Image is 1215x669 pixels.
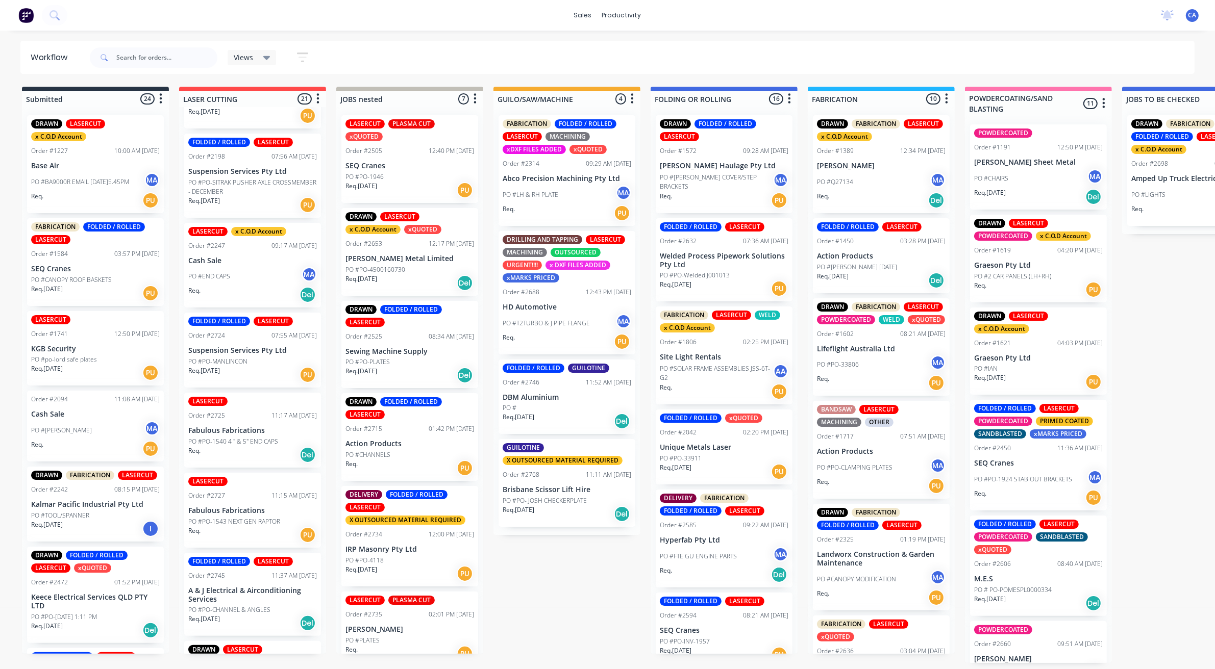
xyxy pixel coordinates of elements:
p: Req. [31,440,43,449]
div: OTHER [865,418,894,427]
div: LASERCUT [503,132,542,141]
div: DRAWN [31,119,62,128]
div: 11:08 AM [DATE] [114,395,160,404]
p: Suspension Services Pty Ltd [188,167,317,176]
p: [PERSON_NAME] Sheet Metal [974,158,1103,167]
div: PU [1085,374,1102,390]
div: Order #1741 [31,329,68,339]
div: FABRICATION [852,119,900,128]
p: PO #Q27134 [817,177,853,187]
span: CA [1188,11,1197,20]
div: xMARKS PRICED [1030,429,1086,439]
p: HD Automotive [503,303,631,312]
p: PO # [503,403,516,413]
div: LASERCUT [859,405,899,414]
div: Order #2632 [660,237,697,246]
div: DRAWN [345,305,377,314]
div: xQUOTED [908,315,945,324]
p: Req. [974,281,986,290]
div: PU [771,192,787,209]
div: Order #2715 [345,424,382,433]
div: DRAWN [974,219,1005,228]
div: 10:00 AM [DATE] [114,146,160,156]
div: 04:20 PM [DATE] [1057,246,1103,255]
p: Action Products [817,447,946,456]
div: LASERCUT [188,397,228,406]
div: LASERCUT [188,227,228,236]
div: FOLDED / ROLLEDxQUOTEDOrder #204202:20 PM [DATE]Unique Metals LaserPO #PO-33911Req.[DATE]PU [656,409,792,484]
div: Order #1621 [974,339,1011,348]
p: Req. [DATE] [345,274,377,284]
div: 08:34 AM [DATE] [429,332,474,341]
p: SEQ Cranes [974,459,1103,468]
p: PO #SOLAR FRAME ASSEMBLIES JSS-6T-G2 [660,364,773,382]
div: FOLDED / ROLLEDLASERCUTOrder #272407:55 AM [DATE]Suspension Services Pty LtdPO #PO-MANLINCONReq.[... [184,313,321,388]
div: DRAWN [817,119,848,128]
p: Req. [188,446,201,455]
p: Req. [DATE] [188,196,220,205]
div: Order #1619 [974,246,1011,255]
p: Req. [DATE] [188,366,220,375]
div: FOLDED / ROLLEDGUILOTINEOrder #274611:52 AM [DATE]DBM AluminiumPO #Req.[DATE]Del [499,359,635,434]
div: DRAWN [345,212,377,221]
div: 03:57 PM [DATE] [114,249,160,259]
div: LASERCUT [31,235,70,244]
p: PO #PO-4500160730 [345,265,405,274]
p: PO #[PERSON_NAME] COVER/STEP BRACKETS [660,173,773,191]
div: LASERCUT [31,315,70,324]
div: Order #1572 [660,146,697,156]
p: [PERSON_NAME] Haulage Pty Ltd [660,162,788,170]
div: PU [300,197,316,213]
div: POWDERCOATEDOrder #119112:50 PM [DATE][PERSON_NAME] Sheet MetalPO #CHAIRSMAReq.[DATE]Del [970,124,1107,210]
p: Req. [503,333,515,342]
p: Req. [DATE] [817,272,849,281]
div: FOLDED / ROLLEDLASERCUTOrder #145003:28 PM [DATE]Action ProductsPO #[PERSON_NAME] [DATE]Req.[DATE... [813,218,950,293]
p: SEQ Cranes [31,265,160,273]
div: PU [142,441,159,457]
div: BANDSAW [817,405,856,414]
div: LASERCUT [254,317,293,326]
div: POWDERCOATED [817,315,875,324]
p: PO #CANOPY ROOF BASKETS [31,275,112,285]
div: x C.O.D Account [1036,231,1091,241]
div: x C.O.D Account [817,132,872,141]
div: PU [142,285,159,301]
div: 03:28 PM [DATE] [900,237,946,246]
div: PU [928,375,945,391]
div: FOLDED / ROLLEDLASERCUTOrder #219807:56 AM [DATE]Suspension Services Pty LtdPO #PO-SITRAK PUSHER ... [184,134,321,218]
div: PU [771,383,787,400]
div: PU [771,464,787,480]
div: Del [457,275,473,291]
div: FOLDED / ROLLED [380,305,442,314]
div: xMARKS PRICED [503,273,559,282]
p: Fabulous Fabrications [188,426,317,435]
div: 08:21 AM [DATE] [900,329,946,339]
p: [PERSON_NAME] [817,162,946,170]
p: PO #T2TURBO & J PIPE FLANGE [503,319,590,328]
div: x C.O.D Account [231,227,286,236]
div: MA [616,314,631,329]
div: FOLDED / ROLLED [817,222,879,231]
div: PU [300,108,316,124]
div: 09:29 AM [DATE] [586,159,631,168]
div: POWDERCOATED [974,417,1032,426]
p: PO #PO-Welded J001013 [660,271,730,280]
div: LASERCUT [586,235,625,244]
div: MACHINING [545,132,590,141]
div: DRAWNLASERCUTx C.O.D AccountxQUOTEDOrder #265312:17 PM [DATE][PERSON_NAME] Metal LimitedPO #PO-45... [341,208,478,296]
div: MACHINING [503,248,547,257]
div: DRAWNFABRICATIONLASERCUTOrder #224208:15 PM [DATE]Kalmar Pacific Industrial Pty LtdPO #TOOL/SPANN... [27,467,164,542]
p: Req. [DATE] [31,364,63,373]
p: Req. [DATE] [974,373,1006,382]
div: FABRICATION [503,119,551,128]
div: PRIMED COATED [1036,417,1093,426]
p: Sewing Machine Supply [345,347,474,356]
p: DBM Aluminium [503,393,631,402]
p: Graeson Pty Ltd [974,354,1103,363]
div: Del [928,272,945,289]
div: MACHINING [817,418,861,427]
div: PU [142,192,159,209]
div: 07:55 AM [DATE] [271,331,317,340]
p: Action Products [345,440,474,448]
p: Suspension Services Pty Ltd [188,346,317,355]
